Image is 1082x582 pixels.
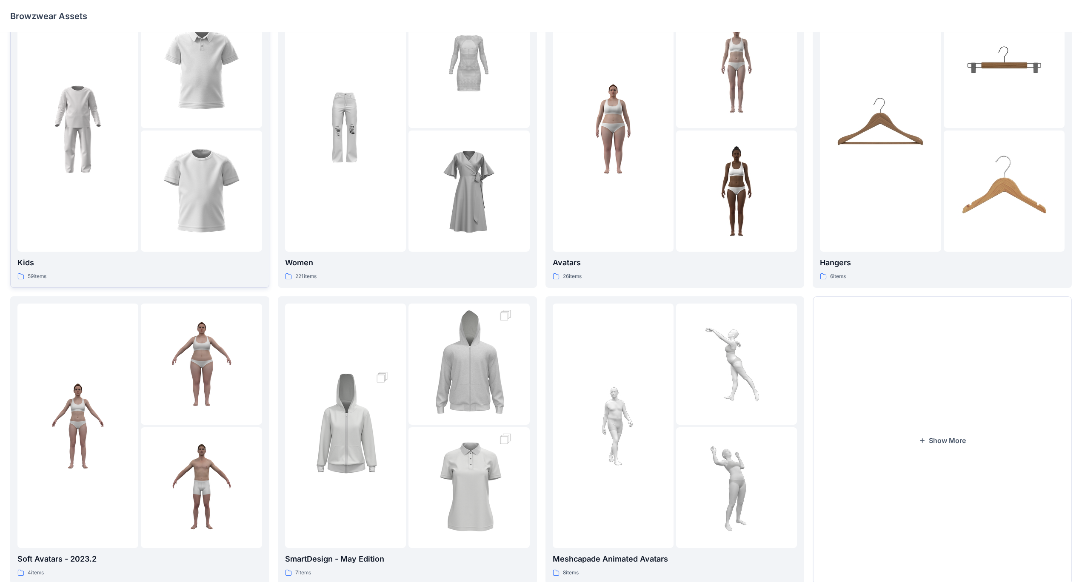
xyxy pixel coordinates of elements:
p: 221 items [295,272,317,281]
p: 59 items [28,272,46,281]
p: 7 items [295,568,311,577]
p: SmartDesign - May Edition [285,553,530,565]
img: folder 3 [690,145,783,238]
img: folder 2 [957,21,1051,114]
img: folder 3 [155,441,248,534]
p: Avatars [553,257,797,269]
img: folder 3 [155,145,248,238]
p: 26 items [563,272,582,281]
img: folder 2 [422,21,516,114]
p: 4 items [28,568,44,577]
img: folder 1 [834,82,927,176]
img: folder 3 [422,417,516,558]
img: folder 2 [690,21,783,114]
img: folder 3 [422,145,516,238]
img: folder 2 [155,317,248,411]
p: 6 items [830,272,846,281]
p: Browzwear Assets [10,10,87,22]
img: folder 3 [690,441,783,534]
img: folder 1 [31,379,125,473]
p: Soft Avatars - 2023.2 [17,553,262,565]
img: folder 1 [299,82,392,176]
p: Meshcapade Animated Avatars [553,553,797,565]
img: folder 2 [422,294,516,434]
img: folder 3 [957,145,1051,238]
img: folder 1 [566,379,660,473]
img: folder 1 [31,82,125,176]
img: folder 2 [690,317,783,411]
p: Women [285,257,530,269]
p: 8 items [563,568,579,577]
img: folder 1 [566,82,660,176]
p: Kids [17,257,262,269]
p: Hangers [820,257,1065,269]
img: folder 2 [155,21,248,114]
img: folder 1 [299,356,392,496]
